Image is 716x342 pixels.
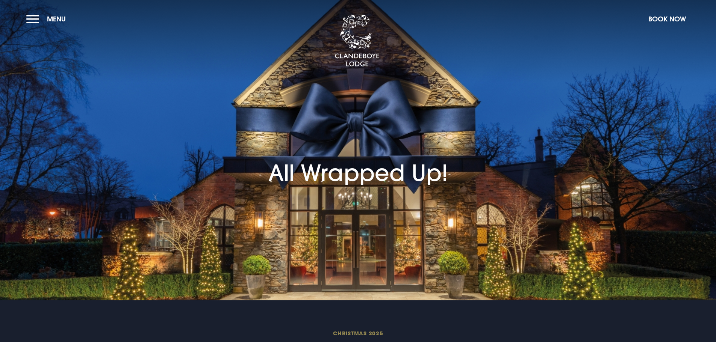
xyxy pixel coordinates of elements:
[335,15,380,67] img: Clandeboye Lodge
[26,11,70,27] button: Menu
[645,11,690,27] button: Book Now
[47,15,66,23] span: Menu
[179,330,537,337] span: Christmas 2025
[268,118,448,186] h1: All Wrapped Up!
